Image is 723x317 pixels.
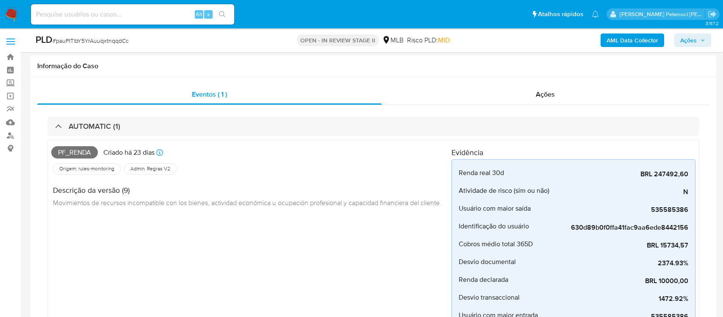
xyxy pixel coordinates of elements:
span: Alt [196,10,202,18]
span: MID [438,35,450,45]
p: Criado há 23 dias [103,148,155,157]
input: Pesquise usuários ou casos... [31,9,234,20]
div: AUTOMATIC (1) [47,117,699,136]
span: Admin. Regras V2 [130,165,171,172]
h4: Descrição da versão (9) [53,186,441,195]
span: # pauPITlbY5YrAuuqxtnqqdCc [53,36,129,45]
button: AML Data Collector [601,33,664,47]
b: AML Data Collector [607,33,658,47]
div: MLB [382,36,404,45]
span: Pf_renda [51,146,98,159]
span: Movimientos de recursos incompatible con los bienes, actividad económica u ocupación profesional ... [53,198,441,207]
a: Sair [708,10,717,19]
p: giovanna.petenuci@mercadolivre.com [620,10,705,18]
span: Ações [536,89,555,99]
a: Notificações [592,11,599,18]
button: Ações [674,33,711,47]
h3: AUTOMATIC (1) [69,122,120,131]
span: Origem: rules-monitoring [58,165,115,172]
span: Risco PLD: [407,36,450,45]
button: search-icon [213,8,231,20]
span: s [207,10,210,18]
span: Ações [680,33,697,47]
span: Atalhos rápidos [538,10,583,19]
p: OPEN - IN REVIEW STAGE II [297,34,379,46]
span: Eventos ( 1 ) [192,89,227,99]
h1: Informação do Caso [37,62,709,70]
b: PLD [36,33,53,46]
